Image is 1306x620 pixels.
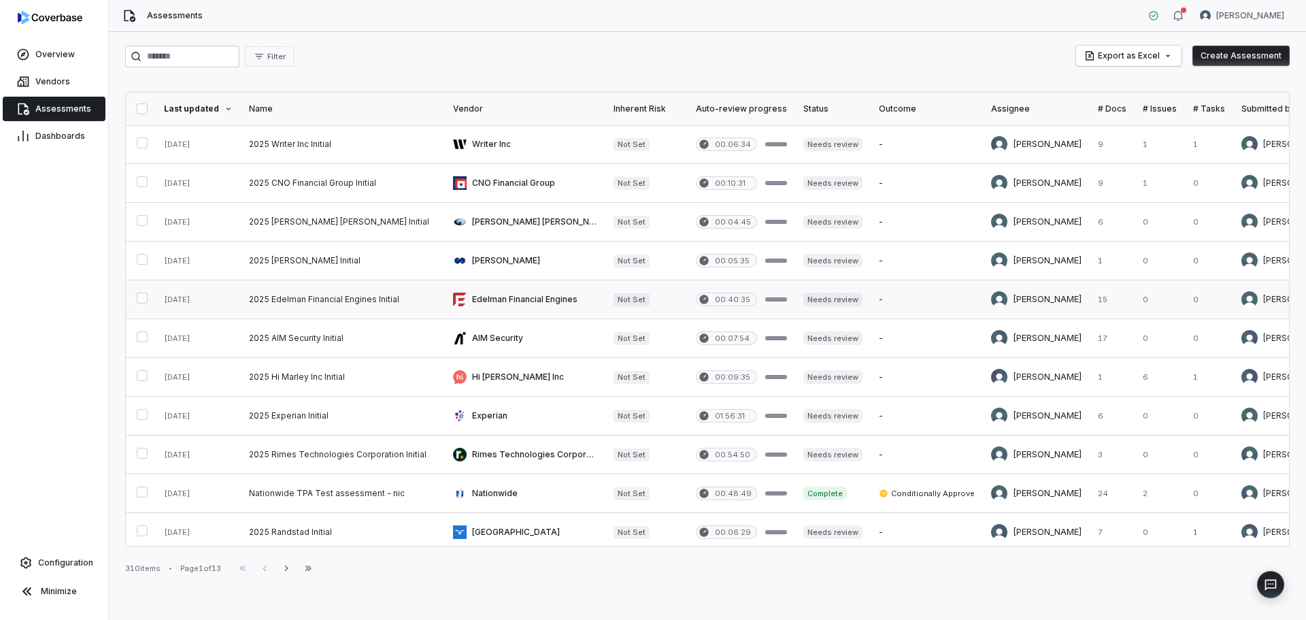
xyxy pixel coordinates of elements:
div: • [169,564,172,573]
td: - [871,436,983,474]
img: Brittany Durbin avatar [991,408,1007,424]
div: # Docs [1098,103,1126,114]
a: Dashboards [3,124,105,148]
img: Melanie Lorent avatar [991,330,1007,346]
button: Melanie Lorent avatar[PERSON_NAME] [1192,5,1292,26]
div: # Tasks [1193,103,1225,114]
span: Overview [35,49,75,60]
span: [PERSON_NAME] [1216,10,1284,21]
td: - [871,164,983,203]
img: Brittany Durbin avatar [991,175,1007,191]
div: Last updated [164,103,233,114]
button: Minimize [5,578,103,605]
td: - [871,203,983,242]
div: Name [249,103,437,114]
div: Status [803,103,863,114]
div: Inherent Risk [614,103,680,114]
div: Page 1 of 13 [180,564,221,574]
img: Chadd Myers avatar [991,446,1007,463]
img: Melanie Lorent avatar [1241,524,1258,540]
img: Melanie Lorent avatar [991,524,1007,540]
img: Brittany Durbin avatar [991,291,1007,308]
img: Nic Weilbacher avatar [1241,485,1258,502]
a: Assessments [3,97,105,121]
img: REKHA KOTHANDARAMAN avatar [991,136,1007,152]
div: Assignee [991,103,1082,114]
button: Export as Excel [1076,46,1182,66]
span: Minimize [41,586,77,597]
a: Configuration [5,551,103,575]
img: Brittany Durbin avatar [991,214,1007,230]
img: Anita Ritter avatar [991,369,1007,385]
img: Melanie Lorent avatar [1241,369,1258,385]
td: - [871,125,983,164]
span: Configuration [38,557,93,568]
td: - [871,242,983,280]
td: - [871,319,983,358]
img: Chadd Myers avatar [1241,446,1258,463]
span: Filter [267,52,286,62]
div: # Issues [1143,103,1177,114]
td: - [871,280,983,319]
a: Vendors [3,69,105,94]
span: Dashboards [35,131,85,142]
img: Melanie Lorent avatar [1200,10,1211,21]
span: Assessments [147,10,203,21]
img: Brittany Durbin avatar [1241,291,1258,308]
div: 310 items [125,564,161,574]
div: Vendor [453,103,597,114]
img: Brittany Durbin avatar [1241,175,1258,191]
td: - [871,358,983,397]
img: Melanie Lorent avatar [1241,136,1258,152]
img: Nic Weilbacher avatar [991,485,1007,502]
div: Auto-review progress [696,103,787,114]
img: logo-D7KZi-bG.svg [18,11,82,25]
span: Assessments [35,103,91,114]
img: Brittany Durbin avatar [991,252,1007,269]
img: Brittany Durbin avatar [1241,408,1258,424]
div: Outcome [879,103,975,114]
img: Melanie Lorent avatar [1241,330,1258,346]
td: - [871,397,983,436]
img: Brittany Durbin avatar [1241,214,1258,230]
span: Vendors [35,76,70,87]
img: Brittany Durbin avatar [1241,252,1258,269]
td: - [871,513,983,552]
a: Overview [3,42,105,67]
button: Create Assessment [1192,46,1290,66]
button: Filter [245,46,295,67]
